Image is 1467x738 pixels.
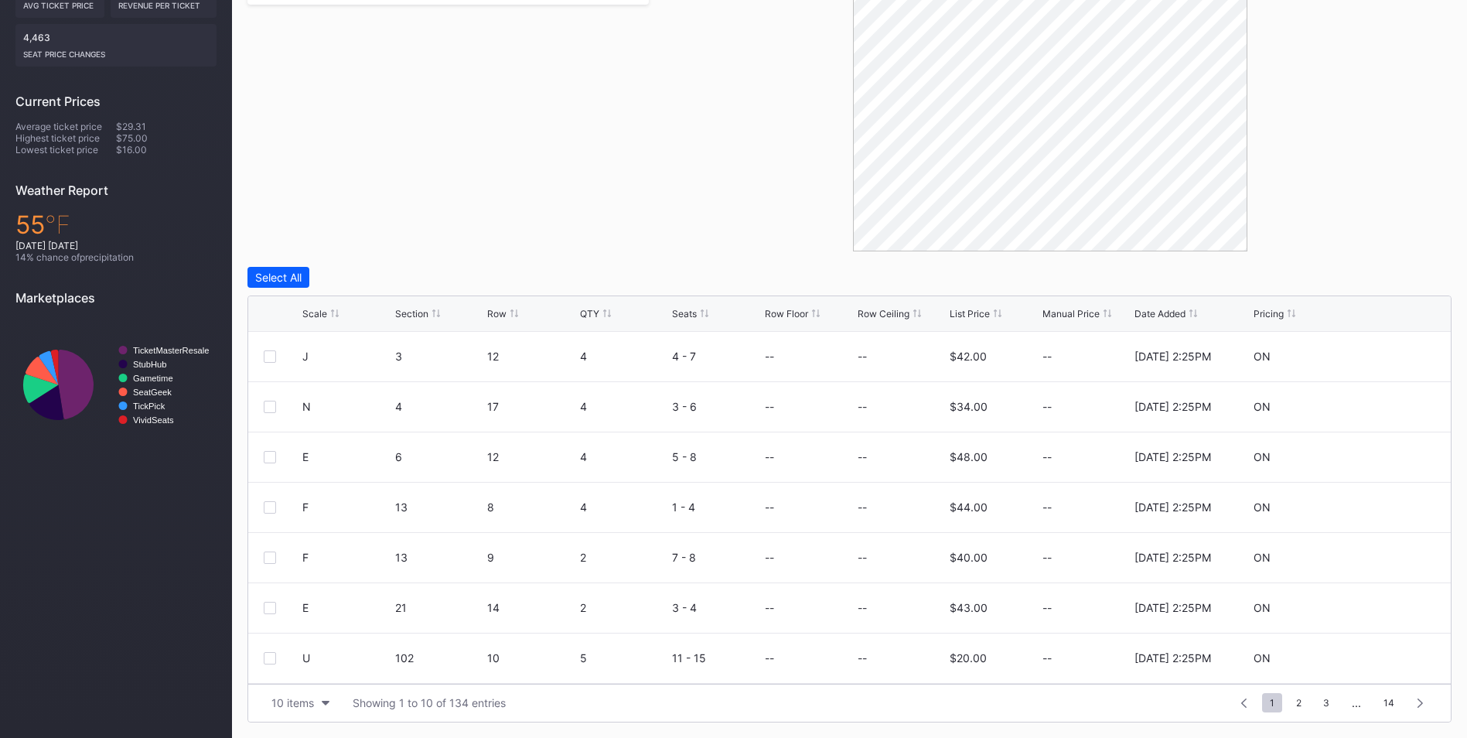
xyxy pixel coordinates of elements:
div: F [302,501,309,514]
div: 4 [580,501,669,514]
div: seat price changes [23,43,209,59]
div: [DATE] 2:25PM [1134,651,1211,665]
div: $42.00 [950,350,987,363]
div: -- [858,350,867,363]
div: 5 - 8 [672,450,761,463]
div: ON [1254,601,1271,614]
div: Weather Report [15,183,217,198]
div: List Price [950,308,990,319]
div: Date Added [1134,308,1186,319]
div: 10 items [271,696,314,709]
div: QTY [580,308,599,319]
div: $44.00 [950,501,988,514]
div: 2 [580,601,669,614]
div: [DATE] 2:25PM [1134,551,1211,564]
div: $48.00 [950,450,988,463]
div: Pricing [1254,308,1284,319]
button: 10 items [264,692,337,713]
div: -- [765,551,774,564]
div: -- [858,501,867,514]
div: $34.00 [950,400,988,413]
div: 1 - 4 [672,501,761,514]
div: $75.00 [116,132,217,144]
div: -- [1042,501,1131,514]
div: J [302,350,309,363]
div: -- [1042,350,1131,363]
div: 14 % chance of precipitation [15,251,217,263]
div: 2 [580,551,669,564]
div: -- [1042,400,1131,413]
text: VividSeats [133,415,174,425]
span: 3 [1315,693,1337,712]
div: 13 [395,551,484,564]
div: [DATE] 2:25PM [1134,450,1211,463]
div: E [302,601,309,614]
div: ON [1254,350,1271,363]
div: -- [1042,601,1131,614]
div: Row [487,308,507,319]
button: Select All [247,267,309,288]
div: 3 - 4 [672,601,761,614]
div: Showing 1 to 10 of 134 entries [353,696,506,709]
div: 4 [580,450,669,463]
div: [DATE] 2:25PM [1134,601,1211,614]
div: 4,463 [15,24,217,67]
text: TicketMasterResale [133,346,209,355]
div: Manual Price [1042,308,1100,319]
div: -- [1042,651,1131,665]
div: -- [765,601,774,614]
div: -- [765,400,774,413]
div: ON [1254,501,1271,514]
div: 3 - 6 [672,400,761,413]
div: $20.00 [950,651,987,665]
div: Seats [672,308,697,319]
text: SeatGeek [133,388,172,397]
div: 5 [580,651,669,665]
div: 12 [487,350,576,363]
div: Row Ceiling [858,308,909,319]
div: -- [858,601,867,614]
div: 8 [487,501,576,514]
div: -- [858,651,867,665]
span: 2 [1288,693,1309,712]
div: Scale [302,308,327,319]
div: $40.00 [950,551,988,564]
span: 14 [1376,693,1402,712]
div: 4 [395,400,484,413]
div: Average ticket price [15,121,116,132]
div: Row Floor [765,308,808,319]
div: [DATE] [DATE] [15,240,217,251]
div: F [302,551,309,564]
div: 4 [580,350,669,363]
div: [DATE] 2:25PM [1134,350,1211,363]
div: N [302,400,311,413]
div: 6 [395,450,484,463]
div: 102 [395,651,484,665]
text: Gametime [133,374,173,383]
div: E [302,450,309,463]
div: -- [765,450,774,463]
div: $43.00 [950,601,988,614]
span: 1 [1262,693,1282,712]
div: -- [858,400,867,413]
div: ... [1340,696,1373,709]
div: -- [765,350,774,363]
div: 12 [487,450,576,463]
text: StubHub [133,360,167,369]
text: TickPick [133,401,165,411]
div: Section [395,308,428,319]
div: 55 [15,210,217,240]
div: 14 [487,601,576,614]
div: -- [765,501,774,514]
span: ℉ [45,210,70,240]
div: -- [858,551,867,564]
div: 21 [395,601,484,614]
div: Marketplaces [15,290,217,306]
div: 4 [580,400,669,413]
div: ON [1254,551,1271,564]
div: Highest ticket price [15,132,116,144]
div: Lowest ticket price [15,144,116,155]
div: $29.31 [116,121,217,132]
div: 17 [487,400,576,413]
div: ON [1254,400,1271,413]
